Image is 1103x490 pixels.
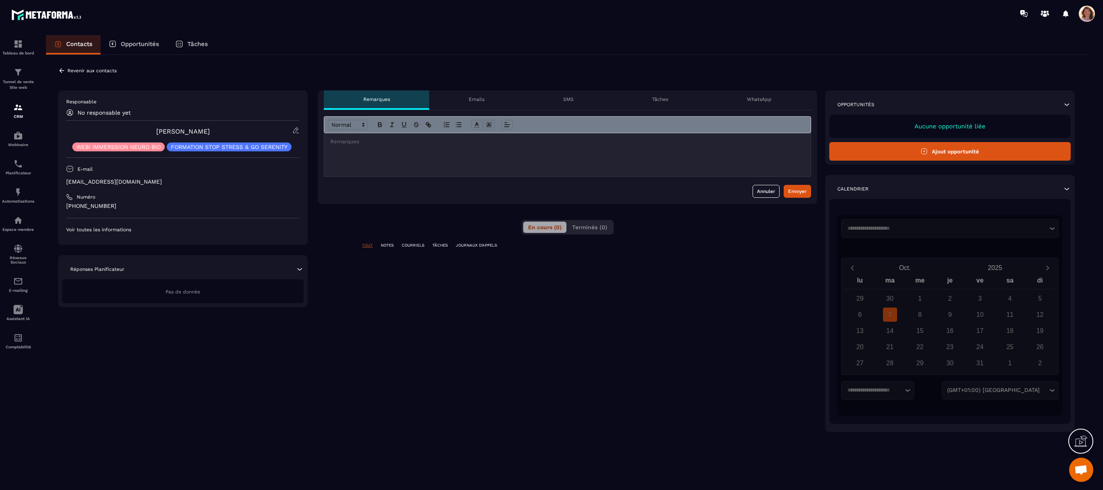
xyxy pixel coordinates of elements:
[784,185,811,198] button: Envoyer
[2,316,34,321] p: Assistant IA
[13,103,23,112] img: formation
[77,194,95,200] p: Numéro
[2,209,34,238] a: automationsautomationsEspace membre
[2,227,34,232] p: Espace membre
[66,40,92,48] p: Contacts
[76,144,161,150] p: WEBI IMMERSSION NEURO BIO
[652,96,668,103] p: Tâches
[528,224,562,230] span: En cours (0)
[46,35,101,54] a: Contacts
[567,222,612,233] button: Terminés (0)
[167,35,216,54] a: Tâches
[13,216,23,225] img: automations
[381,243,394,248] p: NOTES
[747,96,772,103] p: WhatsApp
[2,238,34,270] a: social-networksocial-networkRéseaux Sociaux
[829,142,1071,161] button: Ajout opportunité
[166,289,200,295] span: Pas de donnée
[432,243,448,248] p: TÂCHES
[13,333,23,343] img: accountant
[2,327,34,355] a: accountantaccountantComptabilité
[363,96,390,103] p: Remarques
[2,255,34,264] p: Réseaux Sociaux
[121,40,159,48] p: Opportunités
[66,202,300,210] p: [PHONE_NUMBER]
[2,33,34,61] a: formationformationTableau de bord
[67,68,117,73] p: Revenir aux contacts
[2,288,34,293] p: E-mailing
[66,226,300,233] p: Voir toutes les informations
[66,178,300,186] p: [EMAIL_ADDRESS][DOMAIN_NAME]
[13,244,23,253] img: social-network
[837,186,868,192] p: Calendrier
[788,187,807,195] div: Envoyer
[2,79,34,90] p: Tunnel de vente Site web
[66,98,300,105] p: Responsable
[13,159,23,169] img: scheduler
[563,96,574,103] p: SMS
[2,96,34,125] a: formationformationCRM
[2,199,34,203] p: Automatisations
[362,243,373,248] p: TOUT
[2,181,34,209] a: automationsautomationsAutomatisations
[572,224,607,230] span: Terminés (0)
[101,35,167,54] a: Opportunités
[13,276,23,286] img: email
[2,171,34,175] p: Planificateur
[469,96,484,103] p: Emails
[13,187,23,197] img: automations
[2,299,34,327] a: Assistant IA
[70,266,124,272] p: Réponses Planificateur
[2,61,34,96] a: formationformationTunnel de vente Site web
[2,114,34,119] p: CRM
[2,142,34,147] p: Webinaire
[13,67,23,77] img: formation
[2,270,34,299] a: emailemailE-mailing
[156,128,210,135] a: [PERSON_NAME]
[837,101,874,108] p: Opportunités
[78,109,131,116] p: No responsable yet
[402,243,424,248] p: COURRIELS
[837,123,1063,130] p: Aucune opportunité liée
[78,166,93,172] p: E-mail
[2,125,34,153] a: automationsautomationsWebinaire
[13,131,23,140] img: automations
[171,144,287,150] p: FORMATION STOP STRESS & GO SERENITY
[11,7,84,22] img: logo
[753,185,780,198] button: Annuler
[1069,458,1093,482] div: Ouvrir le chat
[2,153,34,181] a: schedulerschedulerPlanificateur
[2,51,34,55] p: Tableau de bord
[523,222,566,233] button: En cours (0)
[187,40,208,48] p: Tâches
[456,243,497,248] p: JOURNAUX D'APPELS
[2,345,34,349] p: Comptabilité
[13,39,23,49] img: formation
